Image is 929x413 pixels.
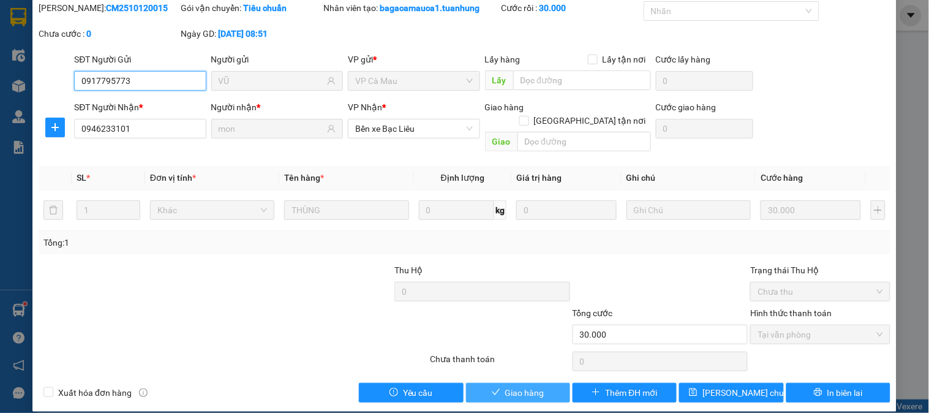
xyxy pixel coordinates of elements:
span: Giao hàng [485,102,524,112]
span: Định lượng [441,173,484,183]
div: Chưa cước : [39,27,178,40]
span: Thêm ĐH mới [605,386,657,400]
input: Cước giao hàng [656,119,754,138]
input: Dọc đường [513,70,651,90]
span: Bến xe Bạc Liêu [355,119,472,138]
label: Hình thức thanh toán [750,308,832,318]
span: info-circle [139,388,148,397]
button: plusThêm ĐH mới [573,383,677,403]
button: checkGiao hàng [466,383,570,403]
div: Trạng thái Thu Hộ [750,263,890,277]
input: VD: Bàn, Ghế [284,200,408,220]
div: Người gửi [211,53,343,66]
button: plus [45,118,65,137]
input: Tên người gửi [219,74,325,88]
span: Giá trị hàng [516,173,562,183]
span: Tên hàng [284,173,324,183]
span: plus [46,123,64,132]
span: Giao hàng [505,386,544,400]
span: VP Cà Mau [355,72,472,90]
label: Cước lấy hàng [656,55,711,64]
span: Thu Hộ [394,265,423,275]
span: printer [814,388,822,398]
button: printerIn biên lai [786,383,890,403]
b: 30.000 [540,3,566,13]
span: Lấy [485,70,513,90]
span: SL [77,173,86,183]
span: VP Nhận [348,102,382,112]
div: VP gửi [348,53,480,66]
span: user [327,77,336,85]
span: Lấy hàng [485,55,521,64]
div: Chưa thanh toán [429,352,571,374]
span: Khác [157,201,267,219]
input: Ghi Chú [626,200,751,220]
span: kg [494,200,506,220]
span: plus [592,388,600,398]
div: Gói vận chuyển: [181,1,321,15]
span: user [327,124,336,133]
input: Cước lấy hàng [656,71,754,91]
div: Người nhận [211,100,343,114]
div: Nhân viên tạo: [323,1,499,15]
span: Lấy tận nơi [598,53,651,66]
button: exclamation-circleYêu cầu [359,383,463,403]
span: Yêu cầu [403,386,433,400]
b: bagacamauca1.tuanhung [380,3,480,13]
div: Ngày GD: [181,27,321,40]
input: Dọc đường [517,132,651,151]
div: [PERSON_NAME]: [39,1,178,15]
b: CM2510120015 [106,3,168,13]
span: Chưa thu [758,282,882,301]
span: In biên lai [827,386,863,400]
span: exclamation-circle [389,388,398,398]
span: [PERSON_NAME] chuyển hoàn [702,386,819,400]
span: Tổng cước [573,308,613,318]
div: SĐT Người Nhận [74,100,206,114]
span: save [689,388,698,398]
button: plus [871,200,886,220]
span: Tại văn phòng [758,325,882,344]
b: [DATE] 08:51 [219,29,268,39]
input: 0 [516,200,617,220]
b: Tiêu chuẩn [244,3,287,13]
b: 0 [86,29,91,39]
button: delete [43,200,63,220]
label: Cước giao hàng [656,102,716,112]
span: Cước hàng [761,173,803,183]
span: [GEOGRAPHIC_DATA] tận nơi [529,114,651,127]
button: save[PERSON_NAME] chuyển hoàn [679,383,783,403]
div: Tổng: 1 [43,236,359,249]
span: Đơn vị tính [150,173,196,183]
div: SĐT Người Gửi [74,53,206,66]
input: Tên người nhận [219,122,325,135]
input: 0 [761,200,861,220]
th: Ghi chú [622,166,756,190]
span: Giao [485,132,517,151]
div: Cước rồi : [502,1,641,15]
span: Xuất hóa đơn hàng [53,386,137,400]
span: check [492,388,500,398]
